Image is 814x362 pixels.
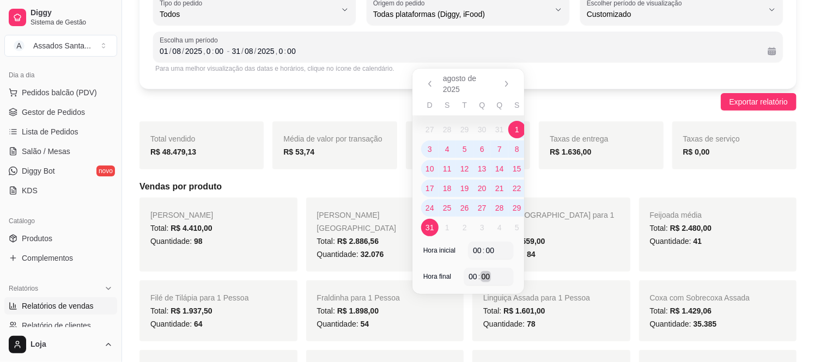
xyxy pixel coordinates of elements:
span: 24 [426,203,434,213]
div: dia, Data inicial, [159,46,169,57]
div: , [275,46,279,57]
span: Coxa com Sobrecoxa Assada [650,293,750,302]
span: Salão / Mesas [22,146,70,157]
span: Total: [317,237,379,246]
span: S [514,100,519,111]
span: Total: [650,224,712,232]
span: Hora final [423,272,451,281]
span: Lista de Pedidos [22,126,78,137]
span: 5 [515,222,519,233]
span: Escolha um período [160,36,776,45]
div: ano, Data inicial, [184,46,203,57]
div: Dia a dia [4,66,117,84]
span: Média de valor por transação [283,134,382,143]
span: R$ 1.937,50 [171,306,212,315]
div: agosto de 2025 [412,69,524,294]
span: Pedidos balcão (PDV) [22,87,97,98]
span: 35.385 [694,320,717,328]
span: quarta-feira, 3 de setembro de 2025 [473,219,491,236]
div: minuto, [485,245,496,256]
span: Customizado [587,9,763,20]
span: quarta-feira, 20 de agosto de 2025 selecionado [473,180,491,197]
span: segunda-feira, 1 de setembro de 2025 [439,219,456,236]
span: terça-feira, 12 de agosto de 2025 selecionado [456,160,473,177]
span: 29 [513,203,521,213]
span: Total: [150,224,212,232]
span: Taxas de serviço [683,134,740,143]
strong: R$ 53,74 [283,148,314,156]
span: Complementos [22,253,73,263]
span: domingo, 24 de agosto de 2025 selecionado [421,199,439,217]
div: / [240,46,245,57]
span: 31 [495,124,504,135]
table: agosto de 2025 [412,99,552,237]
span: Taxas de entrega [550,134,608,143]
span: domingo, 3 de agosto de 2025 selecionado [421,140,439,158]
span: sexta-feira, 29 de agosto de 2025 selecionado [508,199,526,217]
button: Próximo [498,75,515,93]
span: R$ 2.559,00 [503,237,545,246]
span: quarta-feira, 6 de agosto de 2025 selecionado [473,140,491,158]
div: : [211,46,215,57]
span: 15 [513,163,521,174]
span: segunda-feira, 28 de julho de 2025 [439,121,456,138]
span: Loja [31,340,100,349]
span: 7 [497,144,502,155]
span: segunda-feira, 4 de agosto de 2025 selecionado [439,140,456,158]
span: quinta-feira, 4 de setembro de 2025 [491,219,508,236]
span: - [227,45,229,58]
div: hora, Data final, [278,46,284,57]
span: 31 [426,222,434,233]
span: Quantidade: [317,320,369,328]
div: minuto, Data inicial, [214,46,225,57]
span: 13 [478,163,487,174]
div: : [482,245,486,256]
span: Exportar relatório [730,96,788,108]
span: Costela [GEOGRAPHIC_DATA] para 1 Pessoa [483,211,615,232]
span: 28 [443,124,452,135]
span: R$ 4.410,00 [171,224,212,232]
span: [PERSON_NAME][GEOGRAPHIC_DATA] [317,211,397,232]
span: domingo, 27 de julho de 2025 [421,121,439,138]
span: 29 [460,124,469,135]
span: Total vendido [150,134,196,143]
strong: R$ 1.636,00 [550,148,591,156]
span: Hora inicial [423,246,455,255]
span: 3 [428,144,432,155]
span: 41 [694,237,702,246]
span: Intervalo selecionado: sexta-feira, 1 de agosto a domingo, 31 de agosto de 2025, sexta-feira, 1 d... [508,121,526,138]
span: Todos [160,9,336,20]
span: 18 [443,183,452,194]
div: Data inicial [160,45,224,58]
span: 8 [515,144,519,155]
span: quinta-feira, 14 de agosto de 2025 selecionado [491,160,508,177]
span: terça-feira, 19 de agosto de 2025 selecionado [456,180,473,197]
span: Quantidade: [150,237,203,246]
span: Filé de Tilápia para 1 Pessoa [150,293,249,302]
div: minuto, Data final, [286,46,297,57]
span: segunda-feira, 18 de agosto de 2025 selecionado [439,180,456,197]
span: Quantidade: [483,320,536,328]
span: R$ 1.601,00 [503,306,545,315]
span: Quantidade: [150,320,203,328]
span: 28 [495,203,504,213]
span: agosto de 2025 [443,73,494,95]
span: R$ 2.886,56 [337,237,379,246]
span: D [427,100,433,111]
span: R$ 2.480,00 [670,224,712,232]
span: 12 [460,163,469,174]
div: / [253,46,258,57]
span: 19 [460,183,469,194]
span: S [445,100,449,111]
span: 1 [445,222,449,233]
span: 25 [443,203,452,213]
span: 22 [513,183,521,194]
span: Diggy Bot [22,165,55,176]
span: Intervalo selecionado: sexta-feira, 1 de agosto a domingo, 31 de agosto de 2025, domingo, 31 de a... [421,219,439,236]
div: Para uma melhor visualização das datas e horários, clique no ícone de calendário. [155,64,781,73]
div: Catálogo [4,212,117,230]
span: 98 [194,237,203,246]
span: Sistema de Gestão [31,18,113,27]
span: terça-feira, 2 de setembro de 2025 [456,219,473,236]
button: Calendário [763,42,781,60]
